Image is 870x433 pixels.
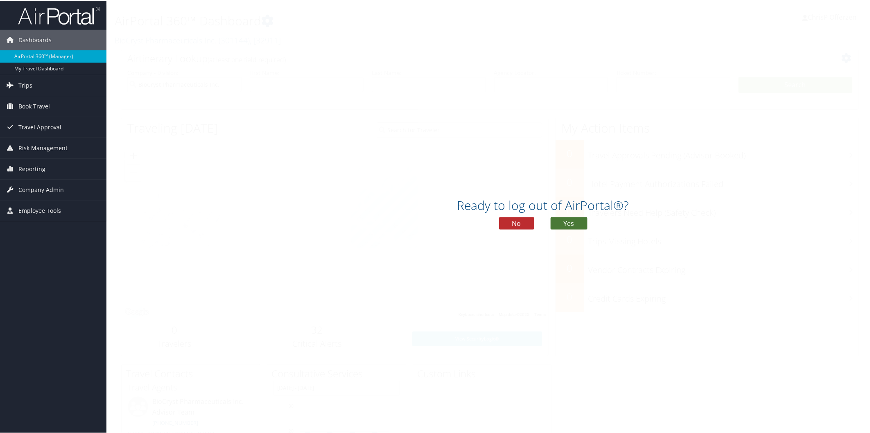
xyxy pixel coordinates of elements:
[18,116,61,137] span: Travel Approval
[18,200,61,220] span: Employee Tools
[18,179,64,199] span: Company Admin
[18,158,45,178] span: Reporting
[18,137,68,158] span: Risk Management
[18,74,32,95] span: Trips
[18,5,100,25] img: airportal-logo.png
[18,29,52,50] span: Dashboards
[551,216,588,229] button: Yes
[18,95,50,116] span: Book Travel
[499,216,534,229] button: No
